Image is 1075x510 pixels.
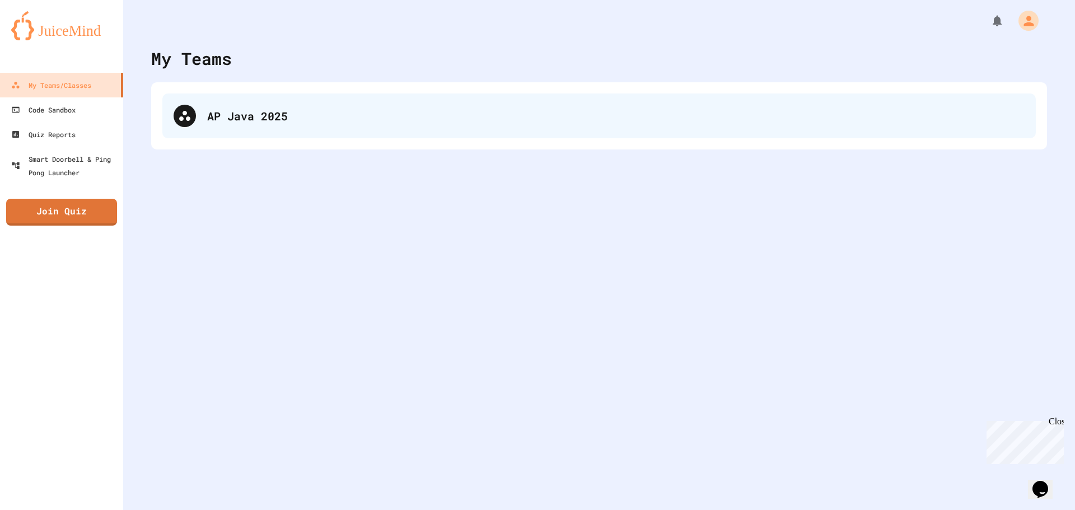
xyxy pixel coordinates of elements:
iframe: chat widget [982,417,1064,464]
div: Code Sandbox [11,103,76,116]
div: AP Java 2025 [162,93,1036,138]
div: My Teams [151,46,232,71]
a: Join Quiz [6,199,117,226]
div: Smart Doorbell & Ping Pong Launcher [11,152,119,179]
div: My Teams/Classes [11,78,91,92]
div: My Account [1007,8,1041,34]
div: My Notifications [970,11,1007,30]
div: Quiz Reports [11,128,76,141]
div: AP Java 2025 [207,107,1025,124]
img: logo-orange.svg [11,11,112,40]
iframe: chat widget [1028,465,1064,499]
div: Chat with us now!Close [4,4,77,71]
